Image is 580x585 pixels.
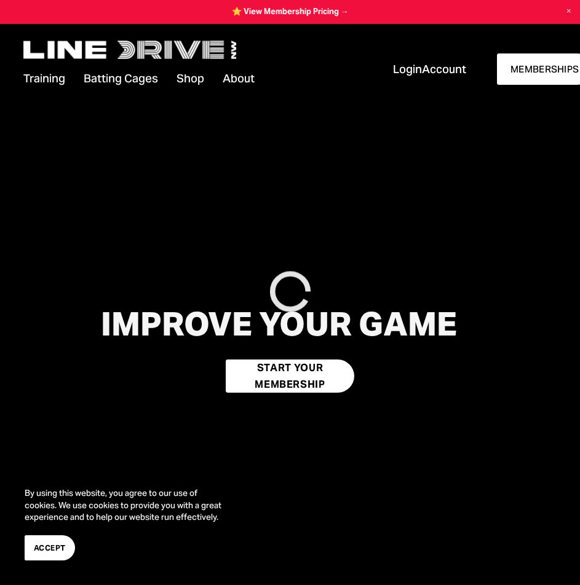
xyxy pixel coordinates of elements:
a: folder dropdown [223,69,255,87]
a: folder dropdown [84,69,158,87]
img: LineDrive NorthWest [23,41,236,59]
span: Accept [34,542,66,554]
p: By using this website, you agree to our use of cookies. We use cookies to provide you with a grea... [25,487,221,523]
section: Cookie banner [12,475,234,573]
a: folder dropdown [23,69,65,87]
span: Training [23,71,65,87]
button: Accept [25,535,75,560]
a: START YOUR MEMBERSHIP [226,359,354,393]
h1: IMPROVE YOUR GAME [68,305,490,342]
span: Batting Cages [84,71,158,87]
span: About [223,71,255,87]
a: Shop [177,69,204,87]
